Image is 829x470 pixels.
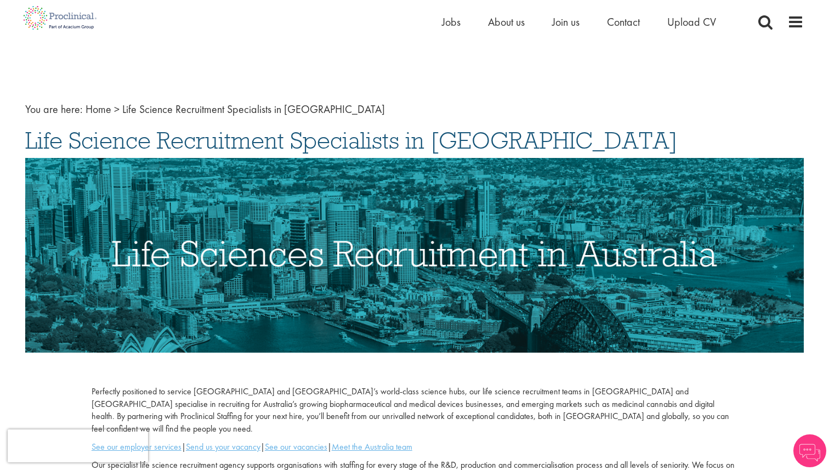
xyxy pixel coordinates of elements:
a: Jobs [442,15,461,29]
p: | | | [92,441,737,454]
span: You are here: [25,102,83,116]
span: Life Science Recruitment Specialists in [GEOGRAPHIC_DATA] [122,102,385,116]
span: Life Science Recruitment Specialists in [GEOGRAPHIC_DATA] [25,126,678,155]
a: Join us [552,15,580,29]
img: Life Sciences Recruitment in Australia [25,158,804,353]
a: Meet the Australia team [332,441,412,452]
a: breadcrumb link [86,102,111,116]
p: Perfectly positioned to service [GEOGRAPHIC_DATA] and [GEOGRAPHIC_DATA]’s world-class science hub... [92,386,737,435]
a: About us [488,15,525,29]
a: Upload CV [667,15,716,29]
span: > [114,102,120,116]
img: Chatbot [793,434,826,467]
a: See our vacancies [265,441,327,452]
a: Contact [607,15,640,29]
a: Send us your vacancy [186,441,260,452]
iframe: reCAPTCHA [8,429,148,462]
